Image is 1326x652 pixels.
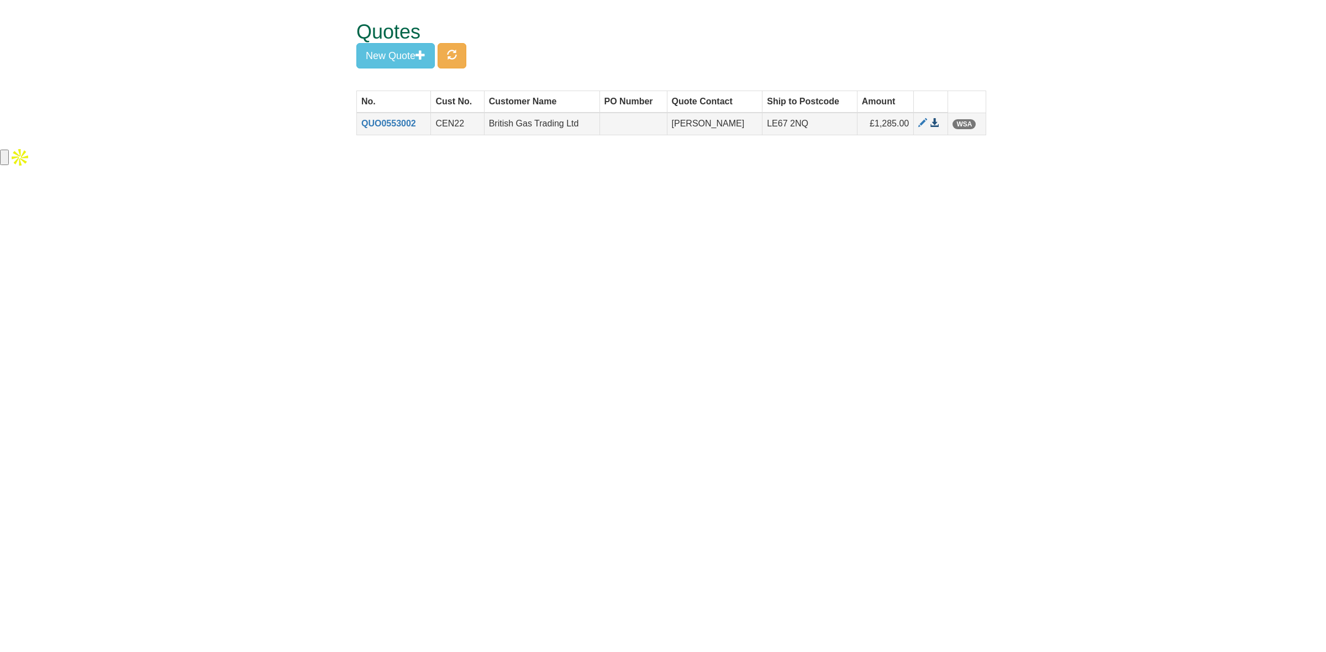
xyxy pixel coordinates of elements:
[484,113,599,135] td: British Gas Trading Ltd
[762,91,857,113] th: Ship to Postcode
[953,119,976,129] span: WSA
[484,91,599,113] th: Customer Name
[431,113,484,135] td: CEN22
[599,91,667,113] th: PO Number
[667,91,762,113] th: Quote Contact
[356,43,435,68] button: New Quote
[857,91,913,113] th: Amount
[431,91,484,113] th: Cust No.
[9,146,31,168] img: Apollo
[857,113,913,135] td: £1,285.00
[361,119,416,128] a: QUO0553002
[762,113,857,135] td: LE67 2NQ
[356,21,945,43] h1: Quotes
[667,113,762,135] td: [PERSON_NAME]
[357,91,431,113] th: No.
